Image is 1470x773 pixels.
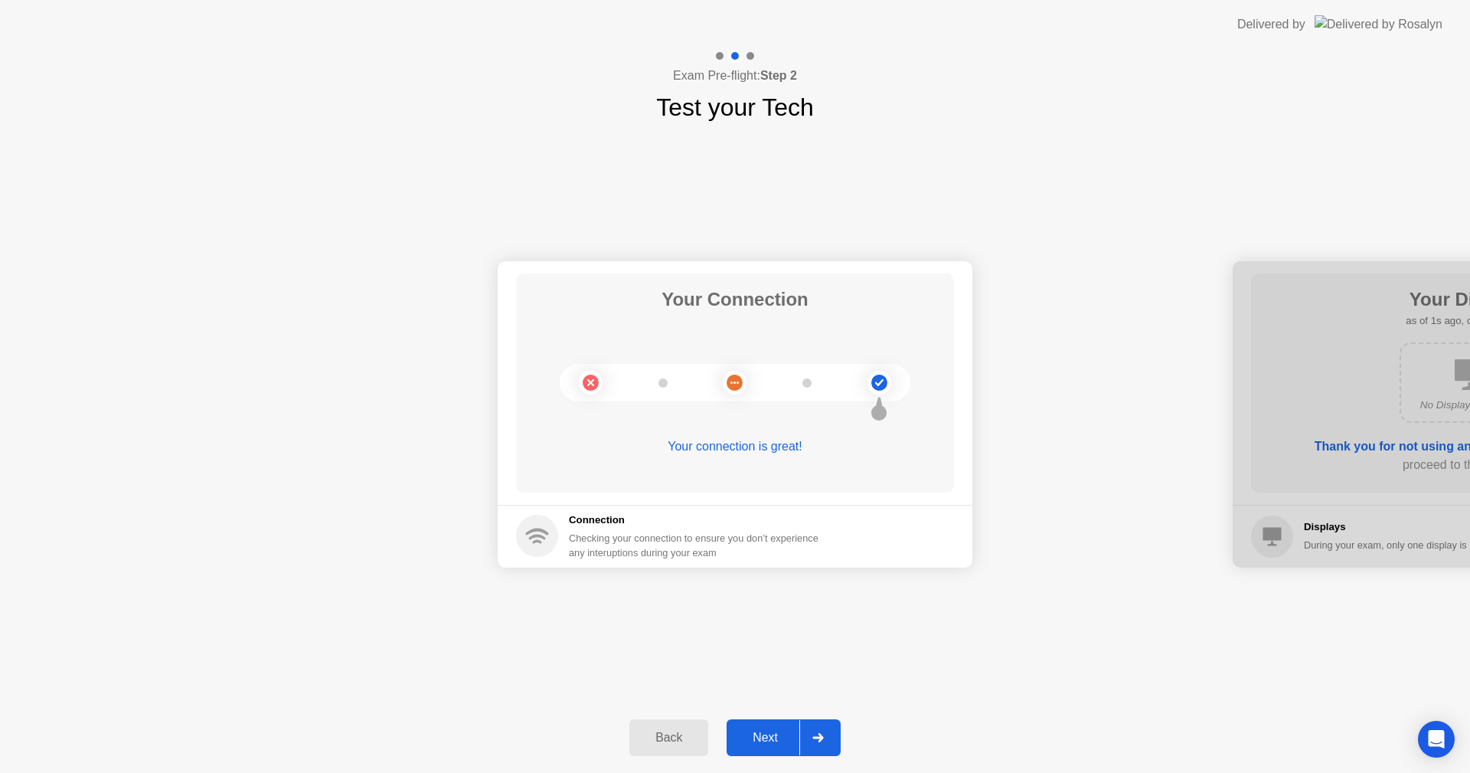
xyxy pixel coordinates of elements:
[727,719,841,756] button: Next
[656,89,814,126] h1: Test your Tech
[661,286,808,313] h1: Your Connection
[516,437,954,456] div: Your connection is great!
[634,731,704,745] div: Back
[569,531,828,560] div: Checking your connection to ensure you don’t experience any interuptions during your exam
[629,719,708,756] button: Back
[569,513,828,528] h5: Connection
[731,731,799,745] div: Next
[673,67,797,85] h4: Exam Pre-flight:
[1315,15,1442,33] img: Delivered by Rosalyn
[1237,15,1305,34] div: Delivered by
[1418,721,1455,758] div: Open Intercom Messenger
[760,69,797,82] b: Step 2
